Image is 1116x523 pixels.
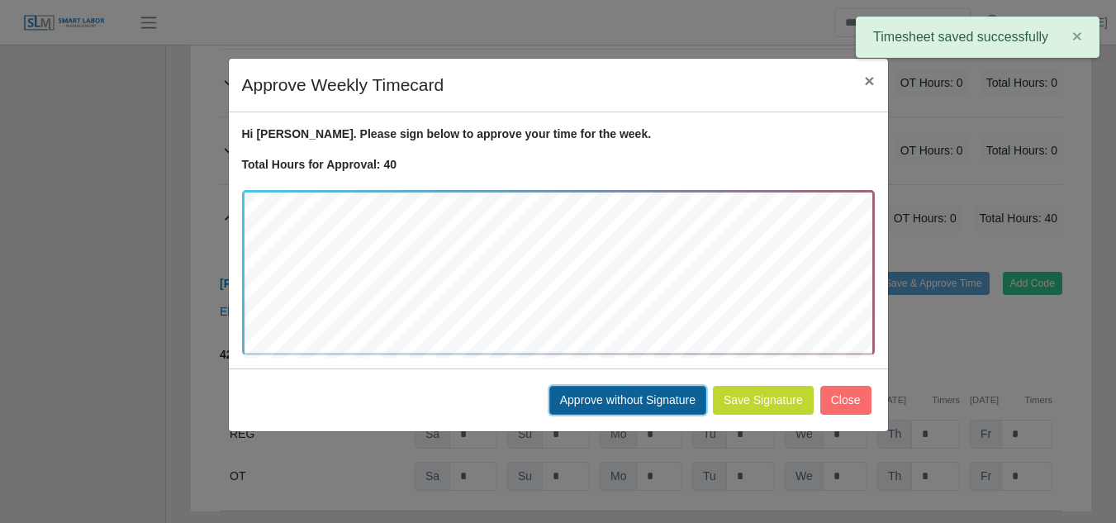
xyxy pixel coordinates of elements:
[242,72,444,98] h4: Approve Weekly Timecard
[549,386,706,415] button: Approve without Signature
[856,17,1099,58] div: Timesheet saved successfully
[242,127,652,140] strong: Hi [PERSON_NAME]. Please sign below to approve your time for the week.
[1072,26,1082,45] span: ×
[713,386,814,415] button: Save Signature
[242,158,397,171] strong: Total Hours for Approval: 40
[820,386,871,415] button: Close
[864,71,874,90] span: ×
[851,59,887,102] button: Close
